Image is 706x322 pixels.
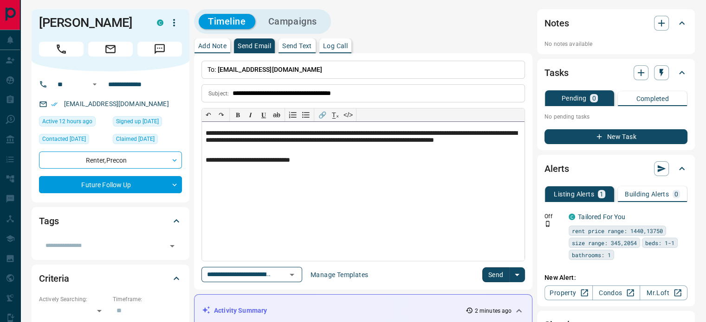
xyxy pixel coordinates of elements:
[578,213,625,221] a: Tailored For You
[39,176,182,193] div: Future Follow Up
[323,43,348,49] p: Log Call
[572,250,611,259] span: bathrooms: 1
[215,108,228,121] button: ↷
[592,285,640,300] a: Condos
[42,117,92,126] span: Active 12 hours ago
[544,161,569,176] h2: Alerts
[261,111,266,119] span: 𝐔
[544,285,592,300] a: Property
[116,117,159,126] span: Signed up [DATE]
[39,210,182,232] div: Tags
[640,285,687,300] a: Mr.Loft
[64,100,169,107] a: [EMAIL_ADDRESS][DOMAIN_NAME]
[572,226,663,235] span: rent price range: 1440,13750
[113,134,182,147] div: Tue Mar 14 2023
[244,108,257,121] button: 𝑰
[259,14,326,29] button: Campaigns
[238,43,271,49] p: Send Email
[544,40,687,48] p: No notes available
[544,12,687,34] div: Notes
[137,42,182,57] span: Message
[544,158,687,180] div: Alerts
[544,16,569,31] h2: Notes
[231,108,244,121] button: 𝐁
[674,191,678,197] p: 0
[39,214,58,228] h2: Tags
[273,111,280,119] s: ab
[88,42,133,57] span: Email
[329,108,342,121] button: T̲ₓ
[544,129,687,144] button: New Task
[157,19,163,26] div: condos.ca
[39,152,182,169] div: Renter , Precon
[316,108,329,121] button: 🔗
[286,108,299,121] button: Numbered list
[282,43,312,49] p: Send Text
[39,15,143,30] h1: [PERSON_NAME]
[89,79,100,90] button: Open
[299,108,312,121] button: Bullet list
[199,14,255,29] button: Timeline
[562,95,587,101] p: Pending
[482,267,510,282] button: Send
[342,108,355,121] button: </>
[116,134,155,144] span: Claimed [DATE]
[572,238,637,247] span: size range: 345,2054
[39,295,108,303] p: Actively Searching:
[544,212,563,221] p: Off
[113,116,182,129] div: Sat Aug 03 2019
[544,65,568,80] h2: Tasks
[214,306,267,316] p: Activity Summary
[475,307,512,315] p: 2 minutes ago
[482,267,525,282] div: split button
[600,191,603,197] p: 1
[39,271,69,286] h2: Criteria
[208,89,229,98] p: Subject:
[625,191,669,197] p: Building Alerts
[592,95,596,101] p: 0
[645,238,674,247] span: beds: 1-1
[569,214,575,220] div: condos.ca
[305,267,374,282] button: Manage Templates
[636,95,669,102] p: Completed
[166,240,179,253] button: Open
[198,43,227,49] p: Add Note
[39,134,108,147] div: Mon Mar 20 2023
[39,116,108,129] div: Thu Aug 14 2025
[544,221,551,227] svg: Push Notification Only
[544,273,687,283] p: New Alert:
[270,108,283,121] button: ab
[202,108,215,121] button: ↶
[39,267,182,290] div: Criteria
[218,66,323,73] span: [EMAIL_ADDRESS][DOMAIN_NAME]
[285,268,298,281] button: Open
[39,42,84,57] span: Call
[202,302,525,319] div: Activity Summary2 minutes ago
[544,62,687,84] div: Tasks
[42,134,86,144] span: Contacted [DATE]
[113,295,182,303] p: Timeframe:
[201,61,525,79] p: To:
[51,101,58,107] svg: Email Verified
[257,108,270,121] button: 𝐔
[544,110,687,124] p: No pending tasks
[554,191,594,197] p: Listing Alerts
